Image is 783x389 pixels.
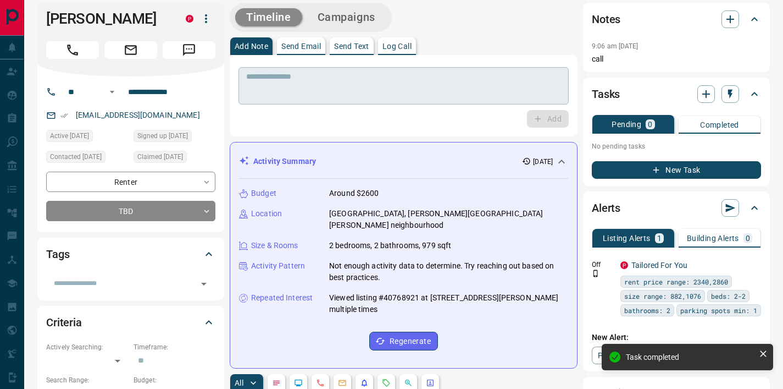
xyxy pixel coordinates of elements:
[76,111,200,119] a: [EMAIL_ADDRESS][DOMAIN_NAME]
[46,375,128,385] p: Search Range:
[746,234,750,242] p: 0
[700,121,739,129] p: Completed
[329,240,451,251] p: 2 bedrooms, 2 bathrooms, 979 sqft
[196,276,212,292] button: Open
[307,8,386,26] button: Campaigns
[46,151,128,166] div: Fri Oct 10 2025
[137,151,183,162] span: Claimed [DATE]
[272,379,281,387] svg: Notes
[533,157,553,167] p: [DATE]
[329,188,379,199] p: Around $2600
[316,379,325,387] svg: Calls
[592,161,761,179] button: New Task
[592,6,761,32] div: Notes
[626,353,754,361] div: Task completed
[251,208,282,220] p: Location
[624,291,701,302] span: size range: 882,1076
[620,261,628,269] div: property.ca
[592,138,761,155] p: No pending tasks
[137,130,188,141] span: Signed up [DATE]
[592,81,761,107] div: Tasks
[382,379,391,387] svg: Requests
[46,201,215,221] div: TBD
[46,172,215,192] div: Renter
[251,240,298,251] p: Size & Rooms
[338,379,347,387] svg: Emails
[46,41,99,59] span: Call
[603,234,651,242] p: Listing Alerts
[235,8,302,26] button: Timeline
[134,151,215,166] div: Fri Oct 10 2025
[253,156,316,167] p: Activity Summary
[50,130,89,141] span: Active [DATE]
[251,188,276,199] p: Budget
[592,260,614,270] p: Off
[104,41,157,59] span: Email
[592,53,761,65] p: call
[592,270,599,277] svg: Push Notification Only
[281,42,321,50] p: Send Email
[46,245,69,263] h2: Tags
[624,276,728,287] span: rent price range: 2340,2860
[46,342,128,352] p: Actively Searching:
[329,292,568,315] p: Viewed listing #40768921 at [STREET_ADDRESS][PERSON_NAME] multiple times
[631,261,687,270] a: Tailored For You
[60,112,68,119] svg: Email Verified
[46,309,215,336] div: Criteria
[46,10,169,28] h1: [PERSON_NAME]
[134,342,215,352] p: Timeframe:
[329,208,568,231] p: [GEOGRAPHIC_DATA], [PERSON_NAME][GEOGRAPHIC_DATA][PERSON_NAME] neighbourhood
[592,347,648,364] a: Property
[624,305,670,316] span: bathrooms: 2
[680,305,757,316] span: parking spots min: 1
[592,199,620,217] h2: Alerts
[612,120,641,128] p: Pending
[648,120,652,128] p: 0
[46,241,215,267] div: Tags
[360,379,369,387] svg: Listing Alerts
[163,41,215,59] span: Message
[404,379,413,387] svg: Opportunities
[50,151,102,162] span: Contacted [DATE]
[426,379,435,387] svg: Agent Actions
[329,260,568,283] p: Not enough activity data to determine. Try reaching out based on best practices.
[711,291,746,302] span: beds: 2-2
[294,379,303,387] svg: Lead Browsing Activity
[235,379,243,387] p: All
[239,151,568,172] div: Activity Summary[DATE]
[592,85,620,103] h2: Tasks
[134,130,215,145] div: Fri Oct 10 2025
[251,260,305,272] p: Activity Pattern
[687,234,739,242] p: Building Alerts
[105,85,119,98] button: Open
[657,234,662,242] p: 1
[382,42,412,50] p: Log Call
[46,130,128,145] div: Fri Oct 10 2025
[134,375,215,385] p: Budget:
[251,292,313,304] p: Repeated Interest
[334,42,369,50] p: Send Text
[369,332,438,350] button: Regenerate
[592,195,761,221] div: Alerts
[235,42,268,50] p: Add Note
[186,15,193,23] div: property.ca
[592,332,761,343] p: New Alert:
[592,42,638,50] p: 9:06 am [DATE]
[592,10,620,28] h2: Notes
[46,314,82,331] h2: Criteria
